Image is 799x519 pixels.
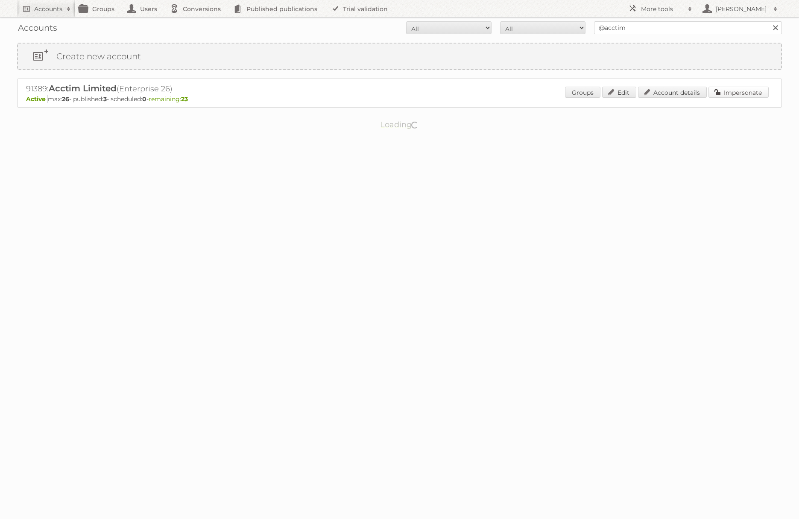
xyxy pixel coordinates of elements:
h2: 91389: (Enterprise 26) [26,83,325,94]
p: Loading [353,116,446,133]
a: Create new account [18,44,781,69]
p: max: - published: - scheduled: - [26,95,773,103]
span: Active [26,95,48,103]
h2: [PERSON_NAME] [714,5,769,13]
strong: 0 [142,95,146,103]
h2: Accounts [34,5,62,13]
span: Acctim Limited [49,83,117,93]
a: Groups [565,87,600,98]
strong: 26 [62,95,69,103]
strong: 23 [181,95,188,103]
a: Impersonate [708,87,769,98]
a: Edit [602,87,636,98]
h2: More tools [641,5,684,13]
strong: 3 [103,95,107,103]
span: remaining: [149,95,188,103]
a: Account details [638,87,707,98]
